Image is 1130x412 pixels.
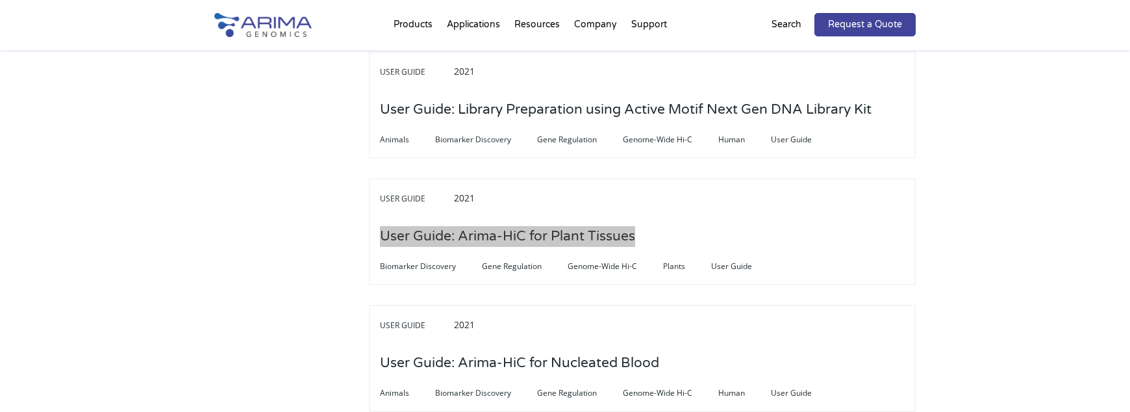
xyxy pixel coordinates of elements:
a: User Guide: Arima-HiC for Plant Tissues [380,229,635,244]
h3: User Guide: Arima-HiC for Nucleated Blood [380,343,659,383]
span: Gene Regulation [482,259,568,274]
p: Search [772,16,801,33]
span: Animals [380,385,435,401]
span: 2021 [454,318,475,331]
span: User Guide [771,385,838,401]
span: Plants [663,259,711,274]
h3: User Guide: Arima-HiC for Plant Tissues [380,216,635,257]
span: Genome-Wide Hi-C [623,385,718,401]
span: Biomarker Discovery [380,259,482,274]
span: Animals [380,132,435,148]
span: Gene Regulation [537,385,623,401]
span: User Guide [380,318,451,333]
span: Gene Regulation [537,132,623,148]
span: User Guide [380,191,451,207]
span: Human [718,132,771,148]
span: User Guide [711,259,778,274]
span: User Guide [771,132,838,148]
span: Biomarker Discovery [435,385,537,401]
h3: User Guide: Library Preparation using Active Motif Next Gen DNA Library Kit [380,90,872,130]
span: Genome-Wide Hi-C [568,259,663,274]
img: Arima-Genomics-logo [214,13,312,37]
span: 2021 [454,192,475,204]
a: User Guide: Library Preparation using Active Motif Next Gen DNA Library Kit [380,103,872,117]
span: Human [718,385,771,401]
span: Biomarker Discovery [435,132,537,148]
span: 2021 [454,65,475,77]
span: User Guide [380,64,451,80]
span: Genome-Wide Hi-C [623,132,718,148]
a: User Guide: Arima-HiC for Nucleated Blood [380,356,659,370]
a: Request a Quote [814,13,916,36]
